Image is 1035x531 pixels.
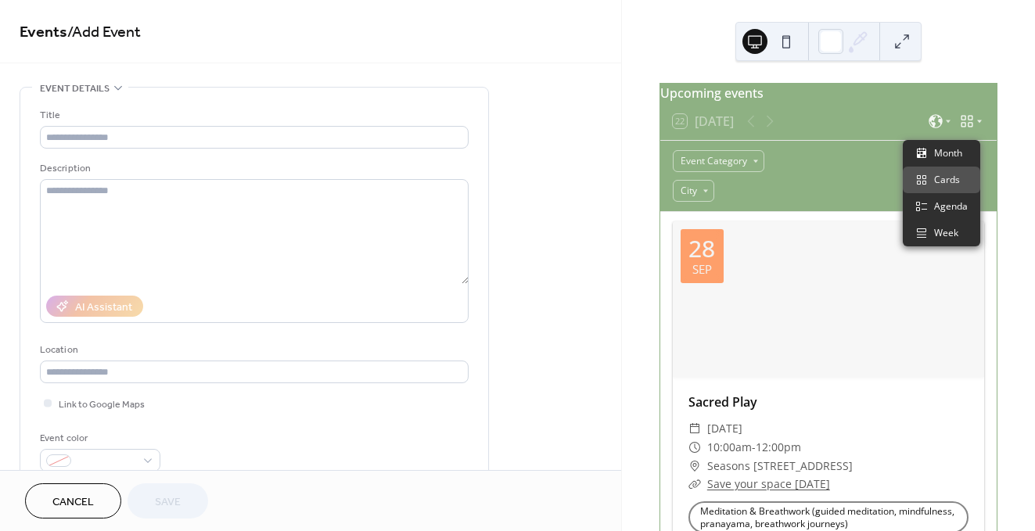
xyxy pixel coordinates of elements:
span: Cancel [52,494,94,511]
div: Title [40,107,465,124]
span: Cards [934,173,960,187]
a: Events [20,17,67,48]
span: Seasons [STREET_ADDRESS] [707,457,853,475]
span: - [752,438,756,457]
a: Save your space [DATE] [707,476,830,491]
div: ​ [688,438,701,457]
div: Event color [40,430,157,447]
div: ​ [688,419,701,438]
span: Event details [40,81,110,97]
span: Link to Google Maps [59,396,145,413]
button: Cancel [25,483,121,518]
div: Location [40,342,465,358]
span: 10:00am [707,438,752,457]
div: ​ [688,457,701,475]
div: ​ [688,475,701,493]
div: Description [40,160,465,177]
div: Sep [692,264,712,275]
a: Sacred Play [688,393,757,411]
div: 28 [688,237,715,260]
span: / Add Event [67,17,141,48]
span: Agenda [934,199,968,213]
span: 12:00pm [756,438,801,457]
span: [DATE] [707,419,742,438]
span: Week [934,226,958,240]
div: Upcoming events [660,84,997,102]
span: Month [934,146,962,160]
